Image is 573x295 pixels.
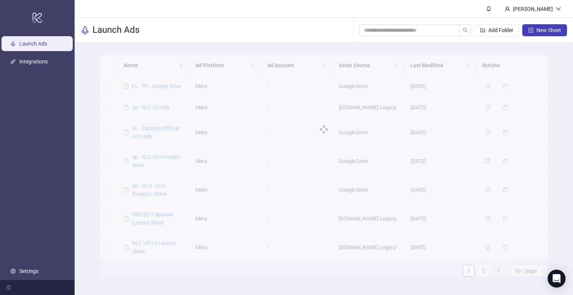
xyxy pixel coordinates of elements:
[19,59,48,65] a: Integrations
[93,24,140,36] h3: Launch Ads
[81,26,90,35] span: rocket
[474,24,519,36] button: Add Folder
[6,285,11,290] span: menu-fold
[505,6,510,12] span: user
[463,28,468,33] span: search
[488,27,513,33] span: Add Folder
[522,24,567,36] button: New Sheet
[510,5,556,13] div: [PERSON_NAME]
[486,6,491,11] span: bell
[19,268,38,274] a: Settings
[536,27,561,33] span: New Sheet
[480,28,485,33] span: folder-add
[556,6,561,12] span: down
[528,28,533,33] span: plus-square
[19,41,47,47] a: Launch Ads
[548,270,566,288] div: Open Intercom Messenger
